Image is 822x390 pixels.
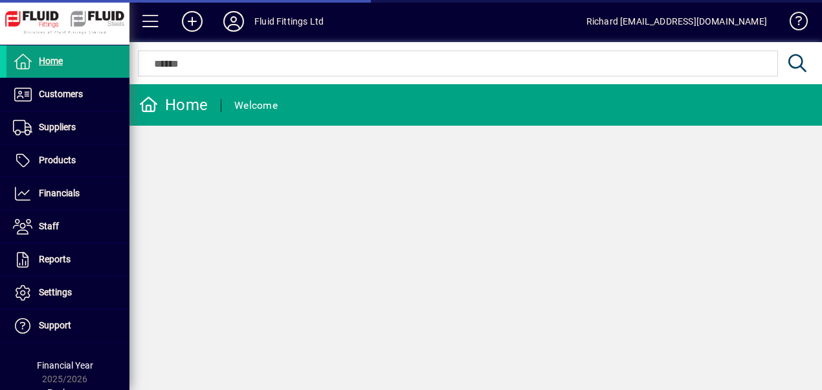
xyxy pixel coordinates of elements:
[6,144,129,177] a: Products
[39,287,72,297] span: Settings
[6,277,129,309] a: Settings
[6,78,129,111] a: Customers
[39,122,76,132] span: Suppliers
[139,95,208,115] div: Home
[254,11,324,32] div: Fluid Fittings Ltd
[6,211,129,243] a: Staff
[586,11,767,32] div: Richard [EMAIL_ADDRESS][DOMAIN_NAME]
[234,95,278,116] div: Welcome
[6,244,129,276] a: Reports
[39,320,71,330] span: Support
[6,111,129,144] a: Suppliers
[39,155,76,165] span: Products
[6,178,129,210] a: Financials
[39,56,63,66] span: Home
[6,310,129,342] a: Support
[39,221,59,231] span: Staff
[39,254,71,264] span: Reports
[213,10,254,33] button: Profile
[780,3,806,45] a: Knowledge Base
[39,188,80,198] span: Financials
[39,89,83,99] span: Customers
[37,360,93,371] span: Financial Year
[172,10,213,33] button: Add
